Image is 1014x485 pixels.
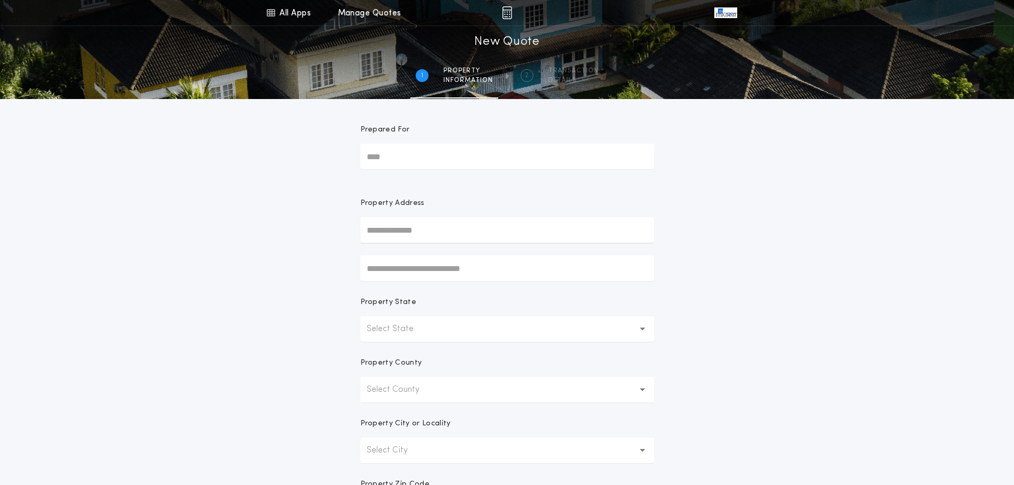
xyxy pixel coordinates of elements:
p: Select State [367,323,431,335]
h1: New Quote [474,34,539,51]
button: Select County [360,377,654,402]
h2: 2 [525,71,529,80]
span: information [443,76,493,85]
span: Transaction [548,67,599,75]
p: Select City [367,444,425,457]
p: Property State [360,297,416,308]
button: Select State [360,316,654,342]
span: details [548,76,599,85]
p: Prepared For [360,125,410,135]
h2: 1 [421,71,423,80]
p: Property Address [360,198,654,209]
span: Property [443,67,493,75]
p: Select County [367,383,436,396]
p: Property County [360,358,422,368]
input: Prepared For [360,144,654,169]
button: Select City [360,438,654,463]
img: img [502,6,512,19]
p: Property City or Locality [360,418,451,429]
img: vs-icon [714,7,737,18]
